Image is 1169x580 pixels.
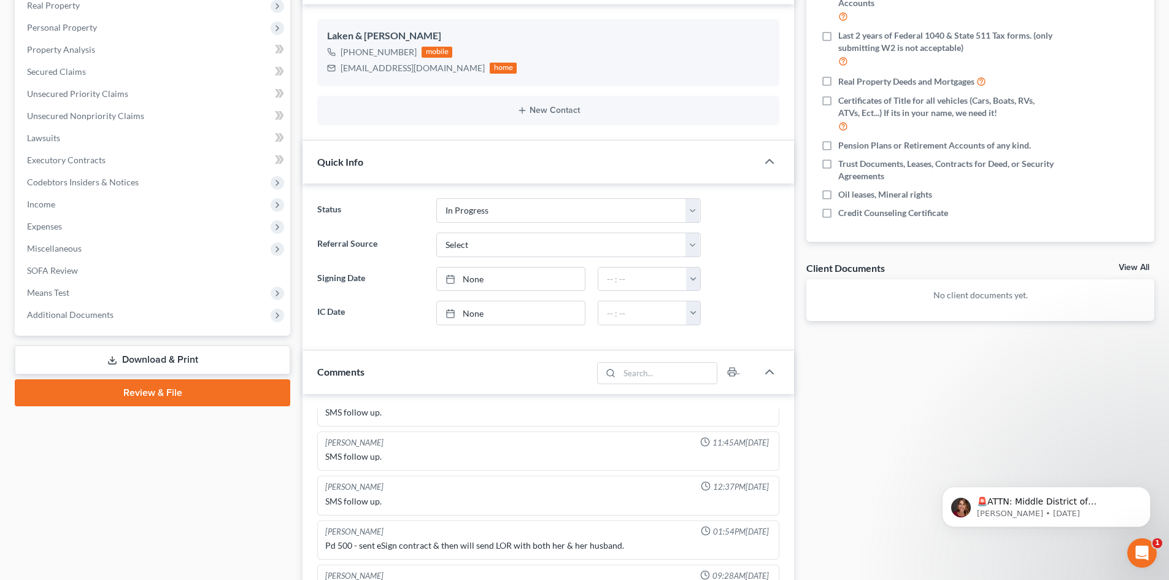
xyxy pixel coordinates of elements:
span: Means Test [27,287,69,298]
a: Executory Contracts [17,149,290,171]
span: Codebtors Insiders & Notices [27,177,139,187]
div: [PERSON_NAME] [325,437,384,449]
p: No client documents yet. [816,289,1144,301]
div: [PERSON_NAME] [325,481,384,493]
label: Referral Source [311,233,430,257]
span: Unsecured Nonpriority Claims [27,110,144,121]
div: [PERSON_NAME] [325,526,384,538]
span: Real Property Deeds and Mortgages [838,75,974,88]
iframe: Intercom live chat [1127,538,1157,568]
span: Secured Claims [27,66,86,77]
span: Additional Documents [27,309,114,320]
span: 12:37PM[DATE] [713,481,769,493]
div: SMS follow up. [325,406,771,419]
a: View All [1119,263,1149,272]
a: Unsecured Nonpriority Claims [17,105,290,127]
span: Trust Documents, Leases, Contracts for Deed, or Security Agreements [838,158,1057,182]
span: Unsecured Priority Claims [27,88,128,99]
a: Unsecured Priority Claims [17,83,290,105]
span: 1 [1152,538,1162,548]
label: IC Date [311,301,430,325]
span: 11:45AM[DATE] [712,437,769,449]
div: Pd 500 - sent eSign contract & then will send LOR with both her & her husband. [325,539,771,552]
div: [EMAIL_ADDRESS][DOMAIN_NAME] [341,62,485,74]
span: 01:54PM[DATE] [713,526,769,538]
span: Credit Counseling Certificate [838,207,948,219]
div: SMS follow up. [325,450,771,463]
a: Secured Claims [17,61,290,83]
a: Review & File [15,379,290,406]
a: Lawsuits [17,127,290,149]
div: home [490,63,517,74]
input: -- : -- [598,301,687,325]
span: Pension Plans or Retirement Accounts of any kind. [838,139,1031,152]
span: Comments [317,366,365,377]
a: None [437,301,585,325]
span: Oil leases, Mineral rights [838,188,932,201]
a: None [437,268,585,291]
span: Expenses [27,221,62,231]
span: Executory Contracts [27,155,106,165]
input: Search... [620,363,717,384]
span: Lawsuits [27,133,60,143]
span: Quick Info [317,156,363,168]
span: Miscellaneous [27,243,82,253]
div: mobile [422,47,452,58]
input: -- : -- [598,268,687,291]
button: New Contact [327,106,770,115]
label: Status [311,198,430,223]
span: Property Analysis [27,44,95,55]
span: Certificates of Title for all vehicles (Cars, Boats, RVs, ATVs, Ect...) If its in your name, we n... [838,95,1057,119]
div: Client Documents [806,261,885,274]
a: SOFA Review [17,260,290,282]
iframe: Intercom notifications message [924,461,1169,547]
a: Property Analysis [17,39,290,61]
div: Laken & [PERSON_NAME] [327,29,770,44]
div: [PHONE_NUMBER] [341,46,417,58]
span: Income [27,199,55,209]
div: SMS follow up. [325,495,771,508]
label: Signing Date [311,267,430,292]
span: Personal Property [27,22,97,33]
a: Download & Print [15,346,290,374]
span: SOFA Review [27,265,78,276]
span: Last 2 years of Federal 1040 & State 511 Tax forms. (only submitting W2 is not acceptable) [838,29,1057,54]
